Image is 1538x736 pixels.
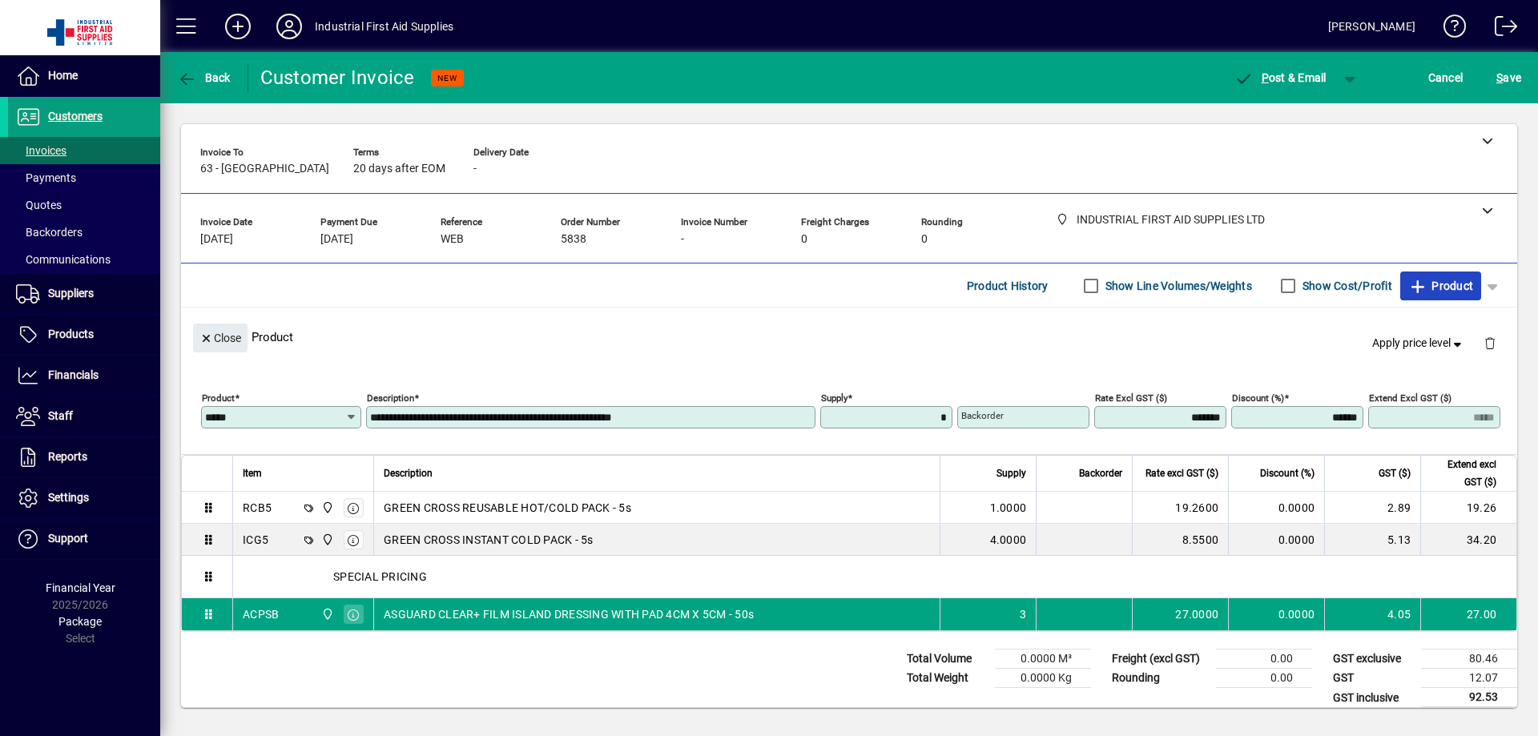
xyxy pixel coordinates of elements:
[384,606,754,622] span: ASGUARD CLEAR+ FILM ISLAND DRESSING WITH PAD 4CM X 5CM - 50s
[1471,336,1509,350] app-page-header-button: Delete
[317,605,336,623] span: INDUSTRIAL FIRST AID SUPPLIES LTD
[1324,598,1420,630] td: 4.05
[353,163,445,175] span: 20 days after EOM
[264,12,315,41] button: Profile
[317,499,336,517] span: INDUSTRIAL FIRST AID SUPPLIES LTD
[441,233,464,246] span: WEB
[899,669,995,688] td: Total Weight
[1369,392,1451,404] mat-label: Extend excl GST ($)
[48,287,94,300] span: Suppliers
[200,163,329,175] span: 63 - [GEOGRAPHIC_DATA]
[243,465,262,482] span: Item
[8,396,160,436] a: Staff
[189,330,252,344] app-page-header-button: Close
[1372,335,1465,352] span: Apply price level
[1431,456,1496,491] span: Extend excl GST ($)
[48,409,73,422] span: Staff
[561,233,586,246] span: 5838
[1421,650,1517,669] td: 80.46
[1471,324,1509,362] button: Delete
[1142,532,1218,548] div: 8.5500
[8,519,160,559] a: Support
[1095,392,1167,404] mat-label: Rate excl GST ($)
[384,500,631,516] span: GREEN CROSS REUSABLE HOT/COLD PACK - 5s
[1483,3,1518,55] a: Logout
[160,63,248,92] app-page-header-button: Back
[48,532,88,545] span: Support
[193,324,248,352] button: Close
[243,606,279,622] div: ACPSB
[8,137,160,164] a: Invoices
[1260,465,1315,482] span: Discount (%)
[317,531,336,549] span: INDUSTRIAL FIRST AID SUPPLIES LTD
[1020,606,1026,622] span: 3
[1142,500,1218,516] div: 19.2600
[1325,688,1421,708] td: GST inclusive
[1421,669,1517,688] td: 12.07
[173,63,235,92] button: Back
[212,12,264,41] button: Add
[1324,492,1420,524] td: 2.89
[8,56,160,96] a: Home
[681,233,684,246] span: -
[1104,669,1216,688] td: Rounding
[1324,524,1420,556] td: 5.13
[233,556,1516,597] div: SPECIAL PRICING
[921,233,928,246] span: 0
[1104,650,1216,669] td: Freight (excl GST)
[1328,14,1415,39] div: [PERSON_NAME]
[1142,606,1218,622] div: 27.0000
[1492,63,1525,92] button: Save
[990,532,1027,548] span: 4.0000
[995,650,1091,669] td: 0.0000 M³
[1420,524,1516,556] td: 34.20
[200,233,233,246] span: [DATE]
[177,71,231,84] span: Back
[1145,465,1218,482] span: Rate excl GST ($)
[8,315,160,355] a: Products
[1431,3,1467,55] a: Knowledge Base
[1299,278,1392,294] label: Show Cost/Profit
[1102,278,1252,294] label: Show Line Volumes/Weights
[367,392,414,404] mat-label: Description
[16,226,83,239] span: Backorders
[260,65,415,90] div: Customer Invoice
[48,69,78,82] span: Home
[8,437,160,477] a: Reports
[1228,524,1324,556] td: 0.0000
[8,246,160,273] a: Communications
[990,500,1027,516] span: 1.0000
[1400,271,1481,300] button: Product
[1408,273,1473,299] span: Product
[473,163,477,175] span: -
[48,450,87,463] span: Reports
[320,233,353,246] span: [DATE]
[243,532,268,548] div: ICG5
[1325,650,1421,669] td: GST exclusive
[1421,688,1517,708] td: 92.53
[899,650,995,669] td: Total Volume
[8,478,160,518] a: Settings
[1379,465,1411,482] span: GST ($)
[243,500,272,516] div: RCB5
[58,615,102,628] span: Package
[8,356,160,396] a: Financials
[1366,329,1472,358] button: Apply price level
[48,328,94,340] span: Products
[1424,63,1468,92] button: Cancel
[16,171,76,184] span: Payments
[1262,71,1269,84] span: P
[199,325,241,352] span: Close
[16,199,62,211] span: Quotes
[1420,492,1516,524] td: 19.26
[8,164,160,191] a: Payments
[1079,465,1122,482] span: Backorder
[961,410,1004,421] mat-label: Backorder
[801,233,807,246] span: 0
[437,73,457,83] span: NEW
[16,144,66,157] span: Invoices
[1226,63,1335,92] button: Post & Email
[1420,598,1516,630] td: 27.00
[202,392,235,404] mat-label: Product
[1216,669,1312,688] td: 0.00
